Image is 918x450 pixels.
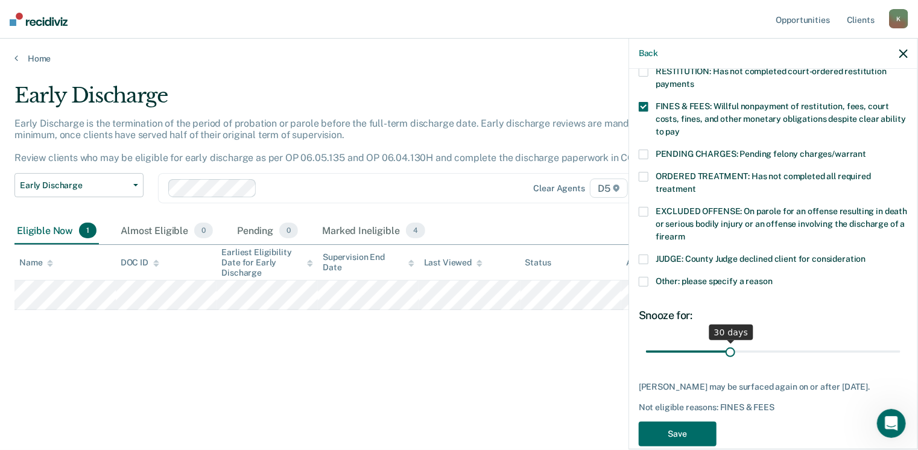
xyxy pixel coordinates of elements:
div: [PERSON_NAME] may be surfaced again on or after [DATE]. [639,382,908,392]
div: Not eligible reasons: FINES & FEES [639,402,908,413]
button: Back [639,48,658,59]
span: JUDGE: County Judge declined client for consideration [656,254,866,264]
div: Marked Ineligible [320,218,428,244]
span: 0 [279,223,298,238]
span: D5 [590,179,628,198]
div: Supervision End Date [323,252,414,273]
div: Assigned to [626,258,683,268]
div: Pending [235,218,300,244]
div: Early Discharge [14,83,703,118]
div: Snooze for: [639,309,908,322]
button: Save [639,422,717,446]
div: Almost Eligible [118,218,215,244]
div: Status [525,258,551,268]
div: Eligible Now [14,218,99,244]
div: DOC ID [121,258,159,268]
div: K [889,9,908,28]
div: Last Viewed [424,258,483,268]
img: Recidiviz [10,13,68,26]
div: Clear agents [534,183,585,194]
a: Home [14,53,904,64]
span: Early Discharge [20,180,128,191]
span: PENDING CHARGES: Pending felony charges/warrant [656,149,866,159]
span: ORDERED TREATMENT: Has not completed all required treatment [656,171,871,194]
span: 0 [194,223,213,238]
div: Name [19,258,53,268]
iframe: Intercom live chat [877,409,906,438]
span: Other: please specify a reason [656,276,773,286]
span: EXCLUDED OFFENSE: On parole for an offense resulting in death or serious bodily injury or an offe... [656,206,907,241]
span: 1 [79,223,97,238]
span: FINES & FEES: Willful nonpayment of restitution, fees, court costs, fines, and other monetary obl... [656,101,906,136]
div: Earliest Eligibility Date for Early Discharge [221,247,313,277]
div: 30 days [709,325,753,340]
span: 4 [406,223,425,238]
p: Early Discharge is the termination of the period of probation or parole before the full-term disc... [14,118,663,164]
